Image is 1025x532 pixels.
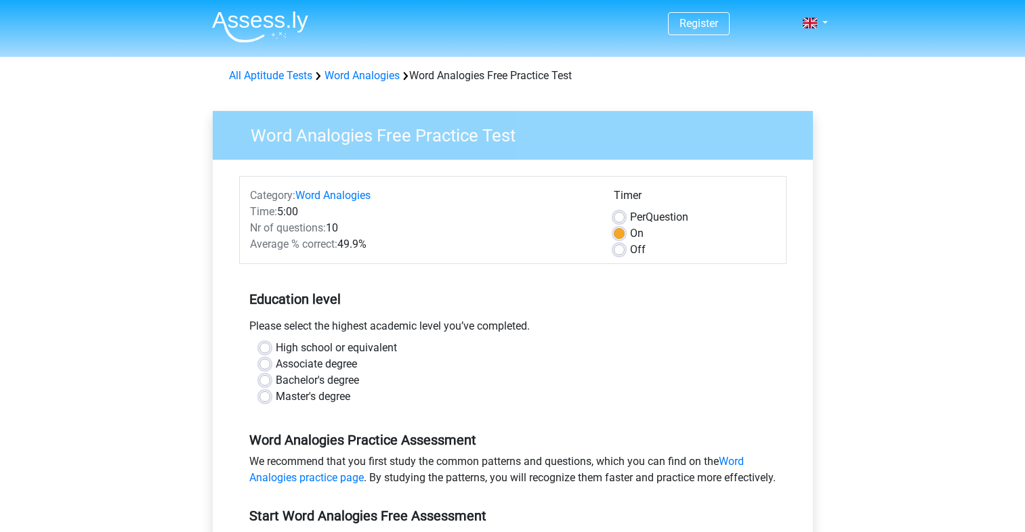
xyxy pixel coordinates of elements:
[250,238,337,250] span: Average % correct:
[614,187,776,209] div: Timer
[250,205,277,218] span: Time:
[630,242,646,258] label: Off
[250,221,326,234] span: Nr of questions:
[224,68,802,84] div: Word Analogies Free Practice Test
[249,432,776,448] h5: Word Analogies Practice Assessment
[212,11,308,43] img: Assessly
[679,17,718,30] a: Register
[630,225,644,242] label: On
[234,120,803,146] h3: Word Analogies Free Practice Test
[295,189,371,202] a: Word Analogies
[249,286,776,313] h5: Education level
[276,356,357,372] label: Associate degree
[276,389,350,405] label: Master's degree
[240,236,604,252] div: 49.9%
[239,453,787,491] div: We recommend that you first study the common patterns and questions, which you can find on the . ...
[276,372,359,389] label: Bachelor's degree
[239,318,787,340] div: Please select the highest academic level you’ve completed.
[630,209,688,225] label: Question
[229,69,312,82] a: All Aptitude Tests
[250,189,295,202] span: Category:
[630,210,646,223] span: Per
[325,69,400,82] a: Word Analogies
[240,204,604,220] div: 5:00
[240,220,604,236] div: 10
[249,508,776,524] h5: Start Word Analogies Free Assessment
[276,340,397,356] label: High school or equivalent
